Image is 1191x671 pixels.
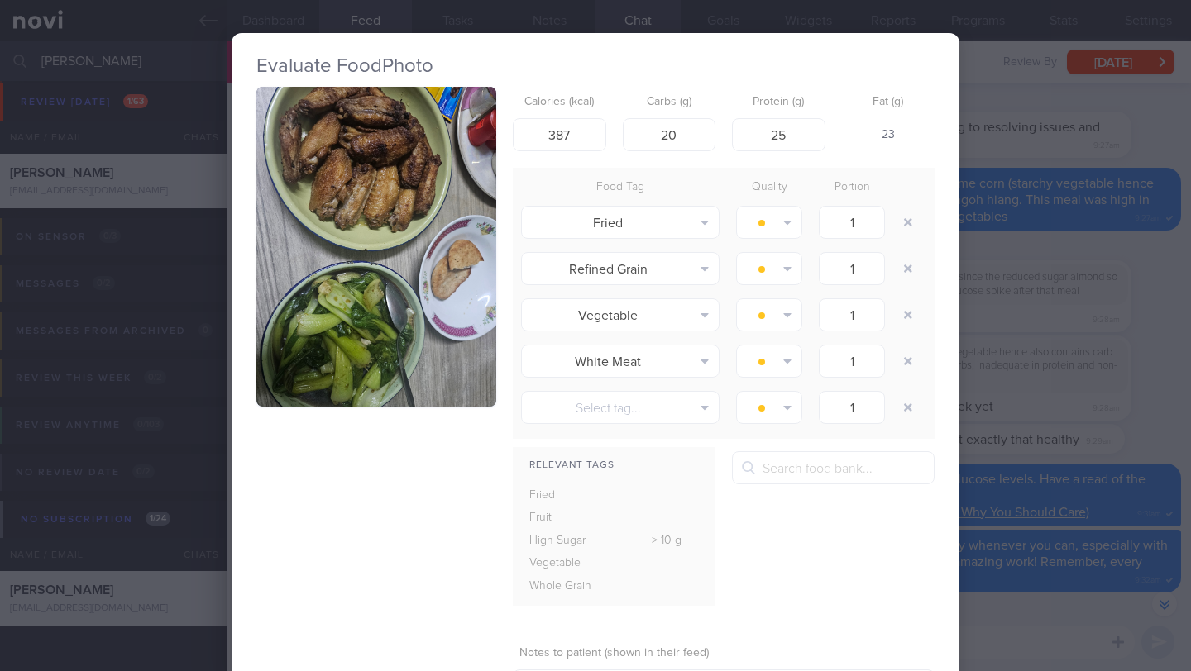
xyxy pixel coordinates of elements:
input: 250 [513,118,606,151]
label: Notes to patient (shown in their feed) [519,646,928,661]
button: Vegetable [521,298,720,331]
input: 1.0 [819,391,885,424]
div: Portion [811,176,893,199]
button: Refined Grain [521,252,720,285]
input: Search food bank... [732,451,935,484]
div: > 10 g [619,530,716,553]
button: Select tag... [521,391,720,424]
div: Food Tag [513,176,728,199]
div: Quality [728,176,811,199]
div: Relevant Tags [513,455,715,476]
h2: Evaluate Food Photo [256,54,935,79]
div: Fruit [513,507,619,530]
div: Whole Grain [513,575,619,598]
input: 9 [732,118,825,151]
div: Vegetable [513,552,619,575]
input: 1.0 [819,252,885,285]
div: High Sugar [513,530,619,553]
label: Fat (g) [849,95,929,110]
button: Fried [521,206,720,239]
label: Calories (kcal) [519,95,600,110]
label: Protein (g) [739,95,819,110]
input: 1.0 [819,345,885,378]
input: 1.0 [819,206,885,239]
button: White Meat [521,345,720,378]
label: Carbs (g) [629,95,710,110]
div: Fried [513,484,619,507]
div: 23 [842,118,935,153]
input: 33 [623,118,716,151]
input: 1.0 [819,298,885,331]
